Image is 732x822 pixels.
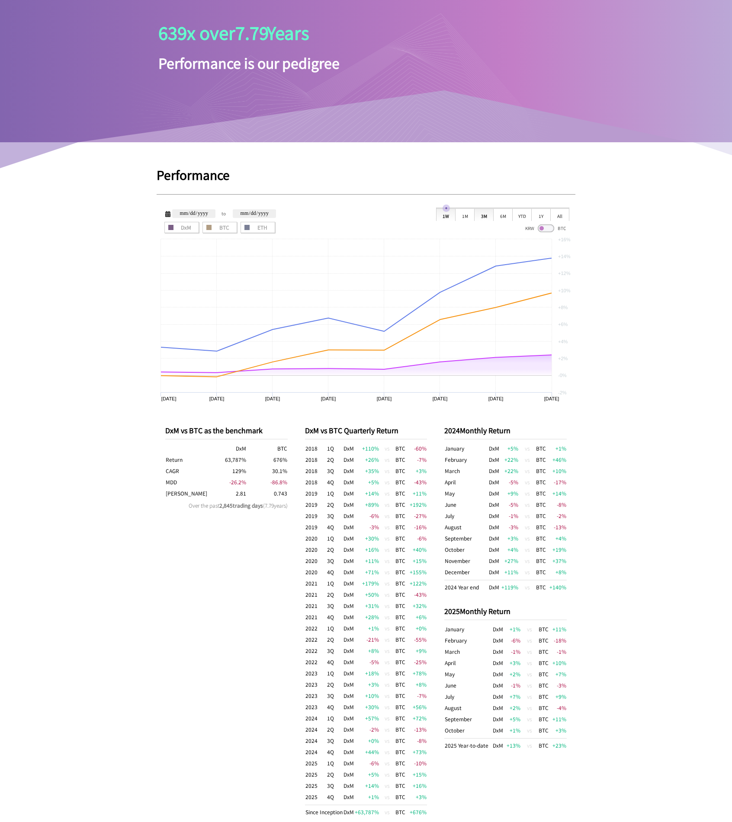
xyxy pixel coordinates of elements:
[487,521,501,533] td: DxM
[305,634,327,645] td: 2022
[206,443,247,454] th: DxM
[487,533,501,544] td: DxM
[504,624,521,635] td: +1 %
[305,600,327,611] td: 2021
[444,425,567,435] p: 2024 Monthly Return
[549,465,567,477] td: +10 %
[327,645,343,656] td: 3Q
[538,646,550,657] td: BTC
[395,600,406,611] td: BTC
[519,521,536,533] td: vs
[406,544,427,555] td: +40 %
[549,454,567,465] td: +46 %
[265,396,280,401] text: [DATE]
[343,510,354,521] td: DxM
[549,646,567,657] td: -1 %
[327,555,343,566] td: 3Q
[379,499,395,510] td: vs
[395,443,406,454] td: BTC
[229,478,246,486] span: -26.2 %
[558,373,567,378] text: -0%
[327,634,343,645] td: 2Q
[327,454,343,465] td: 2Q
[327,566,343,578] td: 4Q
[305,454,327,465] td: 2018
[487,510,501,521] td: DxM
[558,339,568,344] text: +4%
[379,656,395,668] td: vs
[354,634,379,645] td: -21 %
[406,555,427,566] td: +15 %
[536,521,549,533] td: BTC
[321,396,336,401] text: [DATE]
[305,578,327,589] td: 2021
[519,477,536,488] td: vs
[444,646,492,657] td: March
[395,623,406,634] td: BTC
[549,488,567,499] td: +14 %
[487,499,501,510] td: DxM
[395,589,406,600] td: BTC
[501,555,519,566] td: +27 %
[305,499,327,510] td: 2019
[558,271,571,276] text: +12%
[327,578,343,589] td: 1Q
[406,477,427,488] td: -43 %
[395,566,406,578] td: BTC
[157,168,575,181] h1: Performance
[379,454,395,465] td: vs
[395,465,406,477] td: BTC
[536,510,549,521] td: BTC
[305,555,327,566] td: 2020
[343,566,354,578] td: DxM
[501,510,519,521] td: -1 %
[549,499,567,510] td: -8 %
[343,533,354,544] td: DxM
[165,465,206,477] th: Compound Annual Growth Rate
[433,396,448,401] text: [DATE]
[501,580,519,593] td: +119 %
[501,533,519,544] td: +3 %
[549,555,567,566] td: +37 %
[343,656,354,668] td: DxM
[406,521,427,533] td: -16 %
[305,544,327,555] td: 2020
[165,454,206,465] th: Return
[354,566,379,578] td: +71 %
[395,555,406,566] td: BTC
[354,656,379,668] td: -5 %
[525,225,534,231] span: KRW
[549,624,567,635] td: +11 %
[379,555,395,566] td: vs
[343,454,354,465] td: DxM
[395,488,406,499] td: BTC
[406,488,427,499] td: +11 %
[343,465,354,477] td: DxM
[327,623,343,634] td: 1Q
[327,499,343,510] td: 2Q
[501,443,519,454] td: +5 %
[504,646,521,657] td: -1 %
[406,533,427,544] td: -6 %
[406,465,427,477] td: +3 %
[327,521,343,533] td: 4Q
[519,544,536,555] td: vs
[487,443,501,454] td: DxM
[379,488,395,499] td: vs
[549,580,567,593] td: +140 %
[488,396,504,401] text: [DATE]
[512,208,531,221] div: YTD
[327,668,343,679] td: 1Q
[519,488,536,499] td: vs
[444,555,487,566] td: November
[354,668,379,679] td: +18 %
[444,533,487,544] td: September
[487,555,501,566] td: DxM
[395,454,406,465] td: BTC
[206,454,247,465] td: 63,787 %
[354,600,379,611] td: +31 %
[444,510,487,521] td: July
[538,657,550,668] td: BTC
[487,488,501,499] td: DxM
[406,499,427,510] td: +192 %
